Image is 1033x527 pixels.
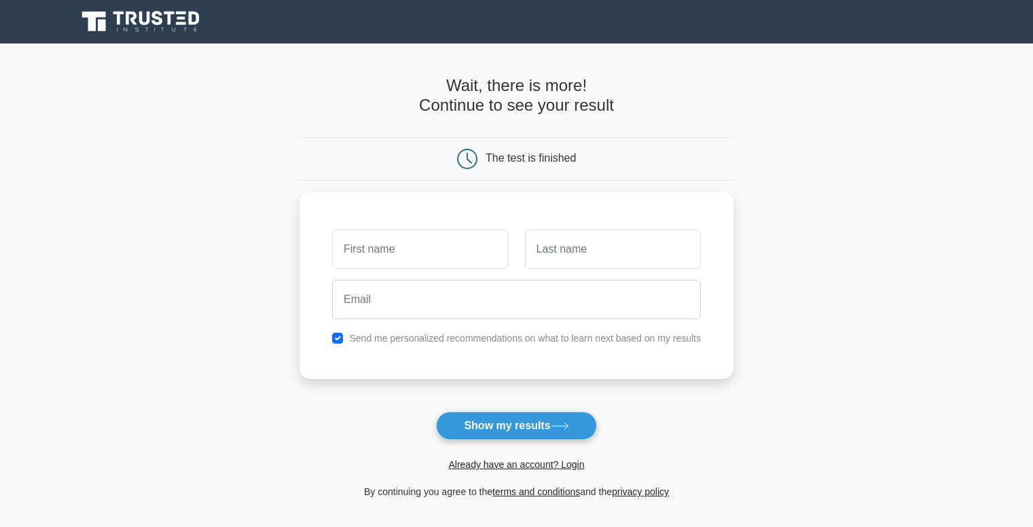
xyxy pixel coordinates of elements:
[492,486,580,497] a: terms and conditions
[349,333,701,344] label: Send me personalized recommendations on what to learn next based on my results
[612,486,669,497] a: privacy policy
[448,459,584,470] a: Already have an account? Login
[300,76,733,115] h4: Wait, there is more! Continue to see your result
[486,152,576,164] div: The test is finished
[332,230,508,269] input: First name
[332,280,701,319] input: Email
[291,484,742,500] div: By continuing you agree to the and the
[436,412,596,440] button: Show my results
[525,230,701,269] input: Last name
